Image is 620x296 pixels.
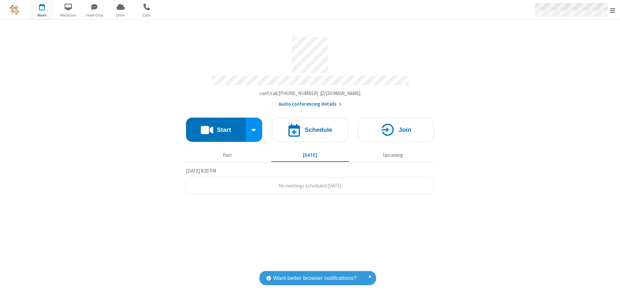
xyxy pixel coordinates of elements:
[272,118,348,142] button: Schedule
[246,118,263,142] div: Start conference options
[30,12,54,18] span: Meet
[10,5,19,15] img: QA Selenium DO NOT DELETE OR CHANGE
[186,32,434,108] section: Account details
[186,168,216,174] span: [DATE] 8:20 PM
[354,149,432,161] button: Upcoming
[305,127,332,133] h4: Schedule
[186,167,434,195] section: Today's Meetings
[260,90,361,96] span: Copy my meeting room link
[189,149,266,161] button: Past
[358,118,434,142] button: Join
[56,12,80,18] span: Webinars
[186,118,246,142] button: Start
[135,12,159,18] span: Calls
[279,100,342,108] button: Audio conferencing details
[271,149,349,161] button: [DATE]
[108,12,133,18] span: Drive
[398,127,411,133] h4: Join
[260,90,361,97] button: Copy my meeting room linkCopy my meeting room link
[279,183,341,189] span: No meetings scheduled [DATE]
[82,12,107,18] span: Team Chat
[273,274,356,282] span: Want better browser notifications?
[217,127,231,133] h4: Start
